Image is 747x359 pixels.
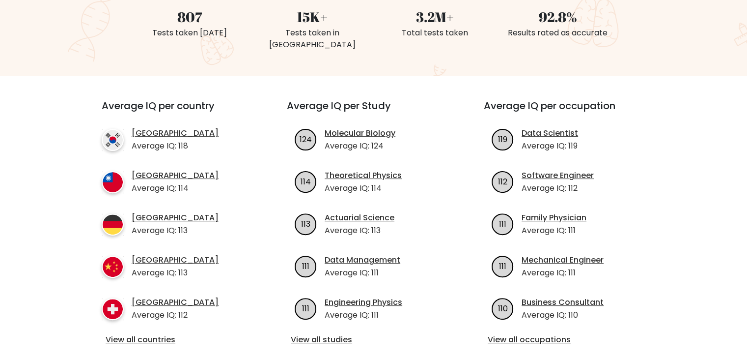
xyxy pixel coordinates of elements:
p: Average IQ: 124 [325,140,395,152]
text: 111 [302,260,309,271]
div: 15K+ [257,6,368,27]
p: Average IQ: 111 [522,225,586,237]
text: 119 [498,133,507,145]
p: Average IQ: 114 [325,182,402,194]
p: Average IQ: 111 [325,267,400,279]
a: Data Management [325,254,400,266]
p: Average IQ: 114 [132,182,219,194]
p: Average IQ: 113 [132,267,219,279]
div: Tests taken [DATE] [134,27,245,39]
img: country [102,213,124,236]
p: Average IQ: 112 [522,182,594,194]
a: Mechanical Engineer [522,254,604,266]
text: 114 [301,176,311,187]
p: Average IQ: 113 [132,225,219,237]
div: 92.8% [502,6,613,27]
text: 112 [498,176,507,187]
a: Data Scientist [522,127,578,139]
a: [GEOGRAPHIC_DATA] [132,212,219,224]
img: country [102,256,124,278]
div: 807 [134,6,245,27]
p: Average IQ: 119 [522,140,578,152]
text: 113 [301,218,310,229]
a: View all occupations [488,334,653,346]
div: Total tests taken [380,27,491,39]
h3: Average IQ per Study [287,100,460,123]
text: 124 [300,133,312,145]
p: Average IQ: 111 [325,309,402,321]
a: View all countries [106,334,248,346]
text: 110 [498,302,508,314]
h3: Average IQ per occupation [484,100,657,123]
p: Average IQ: 113 [325,225,394,237]
a: Actuarial Science [325,212,394,224]
a: Molecular Biology [325,127,395,139]
div: 3.2M+ [380,6,491,27]
div: Tests taken in [GEOGRAPHIC_DATA] [257,27,368,51]
img: country [102,298,124,320]
h3: Average IQ per country [102,100,251,123]
p: Average IQ: 112 [132,309,219,321]
a: Business Consultant [522,297,604,308]
text: 111 [302,302,309,314]
p: Average IQ: 111 [522,267,604,279]
a: Theoretical Physics [325,170,402,181]
a: [GEOGRAPHIC_DATA] [132,254,219,266]
a: [GEOGRAPHIC_DATA] [132,297,219,308]
img: country [102,171,124,193]
a: [GEOGRAPHIC_DATA] [132,170,219,181]
p: Average IQ: 118 [132,140,219,152]
a: Engineering Physics [325,297,402,308]
text: 111 [499,260,506,271]
div: Results rated as accurate [502,27,613,39]
a: Software Engineer [522,170,594,181]
a: Family Physician [522,212,586,224]
text: 111 [499,218,506,229]
img: country [102,129,124,151]
p: Average IQ: 110 [522,309,604,321]
a: [GEOGRAPHIC_DATA] [132,127,219,139]
a: View all studies [291,334,456,346]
